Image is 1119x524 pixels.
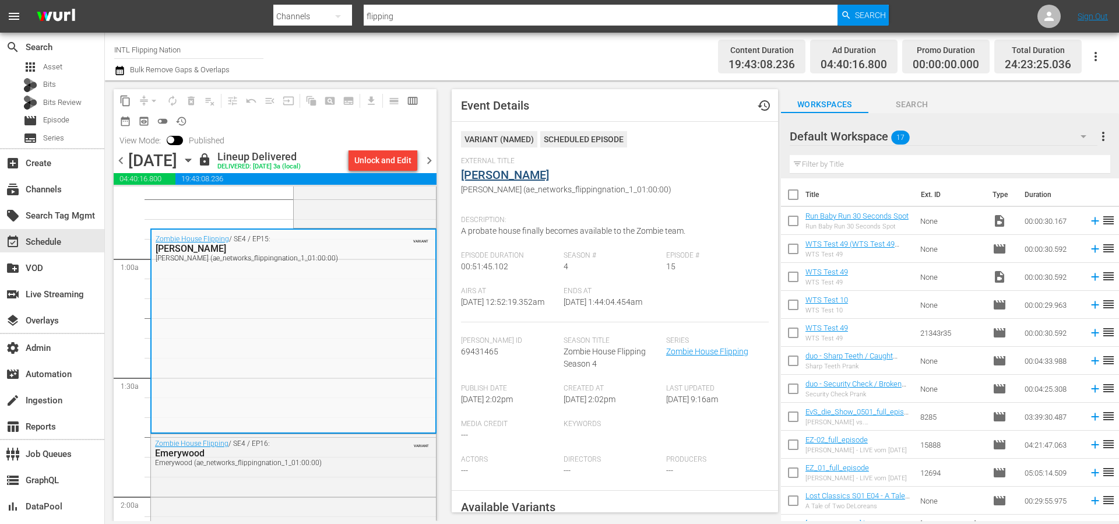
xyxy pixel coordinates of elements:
span: Create [6,156,20,170]
td: None [916,291,988,319]
span: Episode [993,382,1007,396]
svg: Add to Schedule [1089,242,1102,255]
th: Title [805,178,914,211]
td: 00:00:29.963 [1020,291,1084,319]
a: [PERSON_NAME] [461,168,549,182]
a: EvS_die_Show_0501_full_episode [805,407,909,425]
a: WTS Test 49 [805,268,848,276]
span: chevron_right [422,153,437,168]
div: A Tale of Two DeLoreans [805,502,911,510]
svg: Add to Schedule [1089,298,1102,311]
span: reorder [1102,437,1116,451]
span: date_range_outlined [119,115,131,127]
span: 24 hours Lineup View is OFF [153,112,172,131]
td: 00:00:30.592 [1020,319,1084,347]
span: Loop Content [163,92,182,110]
td: 00:00:30.592 [1020,235,1084,263]
td: None [916,347,988,375]
span: [DATE] 2:02pm [461,395,513,404]
td: None [916,235,988,263]
span: VARIANT [413,234,428,243]
td: 00:29:55.975 [1020,487,1084,515]
a: EZ_01_full_episode [805,463,869,472]
div: Lineup Delivered [217,150,301,163]
div: Scheduled Episode [540,131,627,147]
span: Published [183,136,230,145]
span: Search [6,40,20,54]
span: Description: [461,216,763,225]
div: Unlock and Edit [354,150,411,171]
span: DataPool [6,500,20,514]
a: EZ-02_full_episode [805,435,868,444]
span: reorder [1102,465,1116,479]
span: Event History [757,99,771,112]
span: Keywords [564,420,660,429]
span: calendar_view_week_outlined [407,95,418,107]
td: None [916,487,988,515]
span: 04:40:16.800 [821,58,887,72]
span: Actors [461,455,558,465]
span: menu [7,9,21,23]
span: Season # [564,251,660,261]
span: Job Queues [6,447,20,461]
span: Media Credit [461,420,558,429]
span: more_vert [1096,129,1110,143]
span: Bits Review [43,97,82,108]
span: Revert to Primary Episode [242,92,261,110]
a: duo - Sharp Teeth / Caught Cheating [805,351,898,369]
span: GraphQL [6,473,20,487]
div: Ad Duration [821,42,887,58]
span: chevron_left [114,153,128,168]
span: Schedule [6,235,20,249]
span: Airs At [461,287,558,296]
div: [PERSON_NAME] - LIVE vom [DATE] [805,474,907,482]
div: / SE4 / EP15: [156,235,374,262]
th: Type [986,178,1018,211]
svg: Add to Schedule [1089,270,1102,283]
span: history_outlined [175,115,187,127]
span: Episode [993,242,1007,256]
button: Search [838,5,889,26]
span: Workspaces [781,97,868,112]
span: --- [564,466,571,475]
td: 00:04:25.308 [1020,375,1084,403]
td: 15888 [916,431,988,459]
span: [PERSON_NAME] Id [461,336,558,346]
span: 04:40:16.800 [114,173,175,185]
span: content_copy [119,95,131,107]
span: Available Variants [461,500,555,514]
div: [PERSON_NAME] (ae_networks_flippingnation_1_01:00:00) [156,254,374,262]
img: ans4CAIJ8jUAAAAAAAAAAAAAAAAAAAAAAAAgQb4GAAAAAAAAAAAAAAAAAAAAAAAAJMjXAAAAAAAAAAAAAAAAAAAAAAAAgAT5G... [28,3,84,30]
span: Video [993,270,1007,284]
span: Month Calendar View [116,112,135,131]
span: Bulk Remove Gaps & Overlaps [128,65,230,74]
button: Unlock and Edit [349,150,417,171]
span: External Title [461,157,763,166]
div: WTS Test 10 [805,307,848,314]
span: Episode [23,114,37,128]
span: 19:43:08.236 [729,58,795,72]
a: WTS Test 49 [805,323,848,332]
span: reorder [1102,241,1116,255]
span: Episode [993,298,1007,312]
span: Series [43,132,64,144]
span: reorder [1102,213,1116,227]
a: duo - Security Check / Broken Statue [805,379,906,397]
span: Producers [666,455,763,465]
span: [DATE] 2:02pm [564,395,615,404]
span: Episode [993,326,1007,340]
a: Run Baby Run 30 Seconds Spot [805,212,909,220]
span: Episode [993,494,1007,508]
span: Episode Duration [461,251,558,261]
span: [DATE] 1:44:04.454am [564,297,642,307]
span: Ingestion [6,393,20,407]
span: 4 [564,262,568,271]
a: Zombie House Flipping [156,235,229,243]
a: Sign Out [1078,12,1108,21]
span: A probate house finally becomes available to the Zombie team. [461,226,685,235]
span: Live Streaming [6,287,20,301]
span: Search [855,5,886,26]
span: Ends At [564,287,660,296]
span: Series [666,336,763,346]
span: Clear Lineup [200,92,219,110]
